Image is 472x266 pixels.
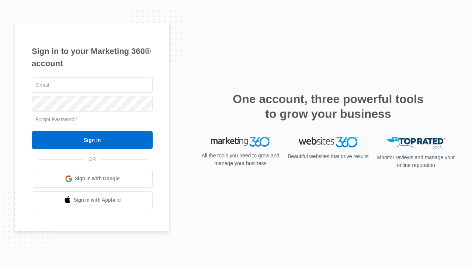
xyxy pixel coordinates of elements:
[83,156,101,163] span: OR
[74,196,121,204] span: Sign in with Apple Id
[211,137,270,147] img: Marketing 360
[287,153,369,160] p: Beautiful websites that drive results
[230,92,426,121] h2: One account, three powerful tools to grow your business
[32,45,153,69] h1: Sign in to your Marketing 360® account
[32,77,153,93] input: Email
[32,170,153,188] a: Sign in with Google
[386,137,445,149] img: Top Rated Local
[32,191,153,209] a: Sign in with Apple Id
[199,152,282,167] p: All the tools you need to grow and manage your business
[35,116,77,122] a: Forgot Password?
[32,131,153,149] input: Sign In
[75,175,120,183] span: Sign in with Google
[375,154,457,169] p: Monitor reviews and manage your online reputation
[299,137,358,147] img: Websites 360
